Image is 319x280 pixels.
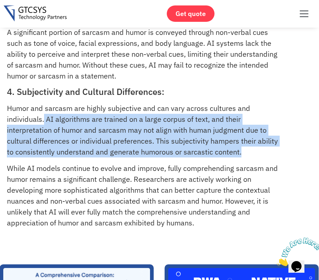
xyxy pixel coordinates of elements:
[7,87,279,97] h2: 4. Subjectivity and Cultural Differences:
[176,10,206,17] span: Get quote
[4,5,67,21] img: Gtcsys logo
[3,3,48,32] img: Chat attention grabber
[167,5,214,22] a: Get quote
[274,235,319,269] iframe: chat widget
[7,163,279,228] p: While AI models continue to evolve and improve, fully comprehending sarcasm and humor remains a s...
[7,103,279,157] p: Humor and sarcasm are highly subjective and can vary across cultures and individuals. AI algorith...
[7,27,279,81] p: A significant portion of sarcasm and humor is conveyed through non-verbal cues such as tone of vo...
